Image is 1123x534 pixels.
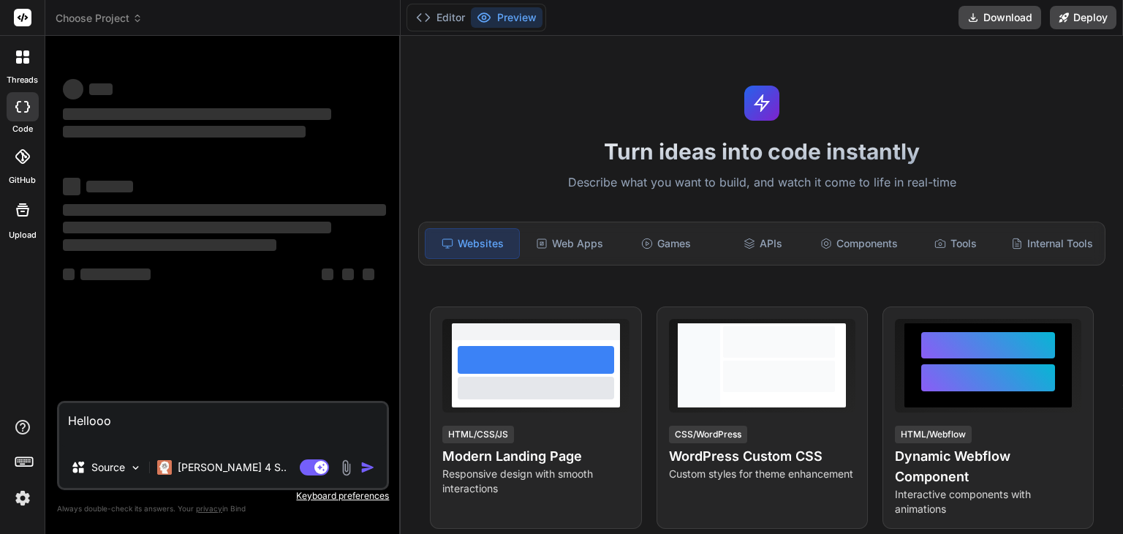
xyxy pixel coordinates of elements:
h1: Turn ideas into code instantly [409,138,1114,165]
img: Claude 4 Sonnet [157,460,172,475]
span: ‌ [363,268,374,280]
p: Describe what you want to build, and watch it come to life in real-time [409,173,1114,192]
div: APIs [716,228,809,259]
span: ‌ [322,268,333,280]
p: [PERSON_NAME] 4 S.. [178,460,287,475]
label: code [12,123,33,135]
span: ‌ [63,222,331,233]
div: Tools [909,228,1002,259]
img: settings [10,486,35,511]
label: GitHub [9,174,36,187]
h4: Dynamic Webflow Component [895,446,1081,487]
button: Preview [471,7,542,28]
h4: Modern Landing Page [442,446,629,467]
p: Always double-check its answers. Your in Bind [57,502,389,516]
img: icon [360,460,375,475]
span: ‌ [63,79,83,99]
div: Websites [425,228,520,259]
button: Deploy [1050,6,1116,29]
label: Upload [9,229,37,241]
textarea: Hellooo [59,403,387,447]
div: Games [619,228,713,259]
h4: WordPress Custom CSS [669,446,855,467]
p: Custom styles for theme enhancement [669,467,855,481]
p: Responsive design with smooth interactions [442,467,629,496]
div: HTML/Webflow [895,426,972,443]
div: HTML/CSS/JS [442,426,514,443]
span: ‌ [63,126,306,138]
span: ‌ [80,268,151,280]
div: Internal Tools [1005,228,1099,259]
img: Pick Models [129,462,142,474]
p: Source [91,460,125,475]
img: attachment [338,459,355,476]
div: Components [812,228,906,259]
p: Keyboard preferences [57,490,389,502]
span: ‌ [63,268,75,280]
span: ‌ [89,83,113,95]
span: ‌ [63,239,276,251]
span: privacy [196,504,222,513]
button: Editor [410,7,471,28]
span: ‌ [63,108,331,120]
label: threads [7,74,38,86]
span: ‌ [63,178,80,195]
span: Choose Project [56,11,143,26]
p: Interactive components with animations [895,487,1081,516]
div: CSS/WordPress [669,426,747,443]
span: ‌ [342,268,354,280]
button: Download [958,6,1041,29]
span: ‌ [63,204,386,216]
span: ‌ [86,181,133,192]
div: Web Apps [523,228,616,259]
